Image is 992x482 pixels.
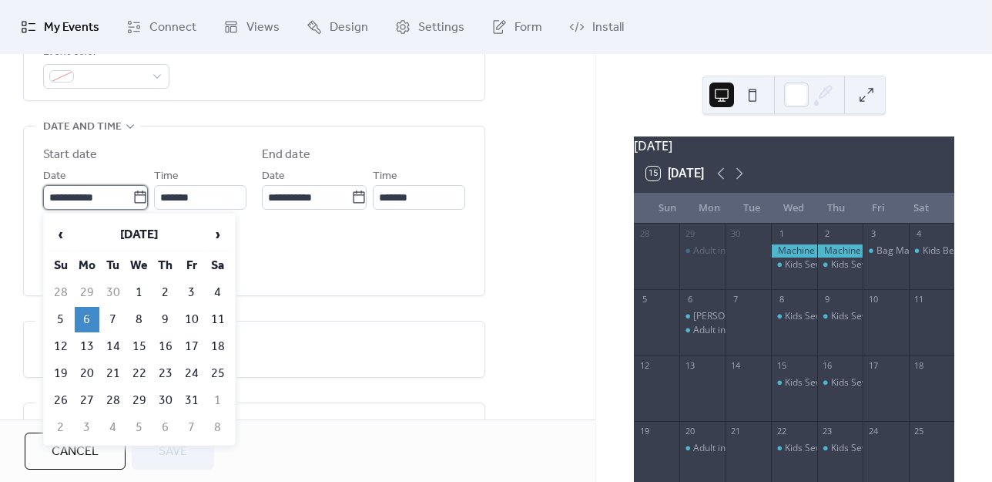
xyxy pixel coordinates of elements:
td: 19 [49,361,73,386]
div: Tue [731,193,773,224]
span: Views [246,19,280,37]
td: 1 [127,280,152,305]
td: 28 [49,280,73,305]
td: 24 [179,361,204,386]
div: Adult intro to Sew [679,442,725,455]
div: Adult intro to Sew [679,324,725,337]
div: Adult intro to Sew FULL [679,244,725,258]
div: Kids Beginner Sewing Class [909,244,954,258]
div: 7 [730,294,742,305]
div: Mon [689,193,731,224]
span: › [206,219,230,250]
a: Connect [115,6,208,48]
div: 13 [684,359,695,371]
td: 5 [127,415,152,440]
div: 17 [867,359,879,371]
div: 6 [684,294,695,305]
span: Time [373,167,397,186]
div: 4 [913,228,925,240]
div: Sat [900,193,942,224]
td: 9 [153,307,178,332]
td: 6 [75,307,99,332]
div: Kids Sewing Classes [817,442,863,455]
span: My Events [44,19,99,37]
div: 2 [822,228,833,240]
span: Connect [149,19,196,37]
span: Time [154,167,179,186]
div: [DATE] [634,137,954,155]
div: Kids Sewing Classes [771,310,816,323]
div: 29 [684,228,695,240]
div: Bag Makers Drop in [876,244,962,258]
a: Design [295,6,380,48]
td: 10 [179,307,204,332]
span: Form [514,19,542,37]
td: 7 [179,415,204,440]
div: Kids Sewing Classes [785,442,871,455]
button: Cancel [25,433,126,470]
td: 2 [153,280,178,305]
td: 8 [206,415,230,440]
div: 1 [776,228,787,240]
div: Start date [43,146,97,164]
div: 25 [913,426,925,437]
th: Su [49,253,73,278]
div: 11 [913,294,925,305]
div: Machine Doctors [817,244,863,258]
div: Terry Roland FULL [679,310,725,323]
div: Kids Sewing Classes [817,376,863,389]
td: 25 [206,361,230,386]
div: 30 [730,228,742,240]
div: Adult intro to Sew FULL [693,244,792,258]
td: 6 [153,415,178,440]
span: Install [592,19,624,37]
div: Kids Sewing Classes [785,376,871,389]
td: 26 [49,388,73,413]
td: 4 [101,415,126,440]
div: 22 [776,426,787,437]
th: Fr [179,253,204,278]
td: 3 [179,280,204,305]
td: 7 [101,307,126,332]
span: Date [262,167,285,186]
td: 23 [153,361,178,386]
div: [PERSON_NAME] FULL [693,310,789,323]
div: 28 [638,228,650,240]
div: Machine Doctors [771,244,816,258]
div: Event color [43,43,166,62]
button: 15[DATE] [641,163,709,184]
div: Adult intro to Sew [693,442,769,455]
td: 2 [49,415,73,440]
div: Kids Sewing Classes [831,258,917,271]
div: 5 [638,294,650,305]
td: 3 [75,415,99,440]
span: Design [330,19,368,37]
div: 16 [822,359,833,371]
div: Kids Sewing Classes [817,258,863,271]
td: 11 [206,307,230,332]
td: 30 [153,388,178,413]
td: 29 [75,280,99,305]
span: Settings [418,19,464,37]
div: Kids Sewing Classes [771,376,816,389]
div: 3 [867,228,879,240]
div: Adult intro to Sew [693,324,769,337]
td: 17 [179,334,204,359]
div: Wed [772,193,815,224]
div: Bag Makers Drop in [863,244,908,258]
td: 21 [101,361,126,386]
td: 30 [101,280,126,305]
th: Th [153,253,178,278]
td: 12 [49,334,73,359]
div: 24 [867,426,879,437]
div: 15 [776,359,787,371]
td: 14 [101,334,126,359]
div: 8 [776,294,787,305]
td: 18 [206,334,230,359]
th: Tu [101,253,126,278]
a: Settings [384,6,476,48]
td: 29 [127,388,152,413]
td: 20 [75,361,99,386]
div: Fri [857,193,900,224]
div: 23 [822,426,833,437]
